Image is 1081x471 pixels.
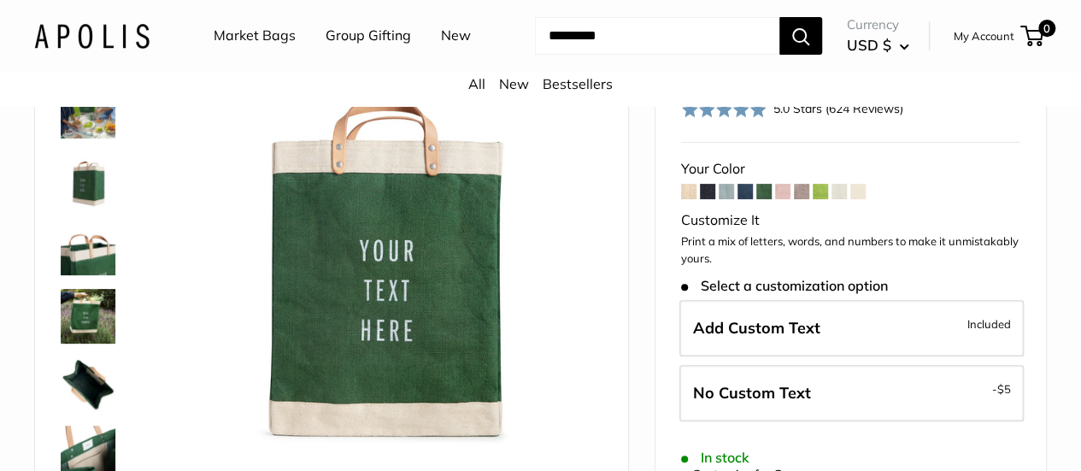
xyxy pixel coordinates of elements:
img: Market Bag in Field Green [61,152,115,207]
a: My Account [954,26,1014,46]
span: In stock [681,450,749,466]
a: All [468,75,485,92]
a: New [441,23,471,49]
img: description_Spacious inner area with room for everything. Plus water-resistant lining. [61,357,115,412]
label: Leave Blank [679,365,1024,421]
span: Select a customization option [681,278,887,294]
a: Market Bag in Field Green [57,80,119,142]
span: Currency [847,13,909,37]
span: Add Custom Text [693,318,820,338]
a: Market Bag in Field Green [57,149,119,210]
div: 5.0 Stars (624 Reviews) [773,99,903,118]
div: Your Color [681,156,1020,182]
div: Customize It [681,208,1020,233]
a: Market Bags [214,23,296,49]
img: Market Bag in Field Green [61,84,115,138]
span: USD $ [847,36,891,54]
p: Print a mix of letters, words, and numbers to make it unmistakably yours. [681,233,1020,267]
input: Search... [535,17,779,55]
span: $5 [997,382,1011,396]
a: description_Take it anywhere with easy-grip handles. [57,217,119,279]
img: Apolis [34,23,150,48]
span: - [992,379,1011,399]
button: USD $ [847,32,909,59]
a: 0 [1022,26,1043,46]
img: description_Take it anywhere with easy-grip handles. [61,221,115,275]
img: Market Bag in Field Green [61,289,115,344]
span: Included [967,314,1011,334]
a: New [499,75,529,92]
button: Search [779,17,822,55]
label: Add Custom Text [679,300,1024,356]
div: 5.0 Stars (624 Reviews) [681,97,903,121]
span: No Custom Text [693,383,811,403]
a: Group Gifting [326,23,411,49]
a: description_Spacious inner area with room for everything. Plus water-resistant lining. [57,354,119,415]
img: description_Make it yours with custom printed text. [172,15,602,446]
a: Bestsellers [543,75,613,92]
span: 0 [1038,20,1055,37]
a: Market Bag in Field Green [57,286,119,347]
